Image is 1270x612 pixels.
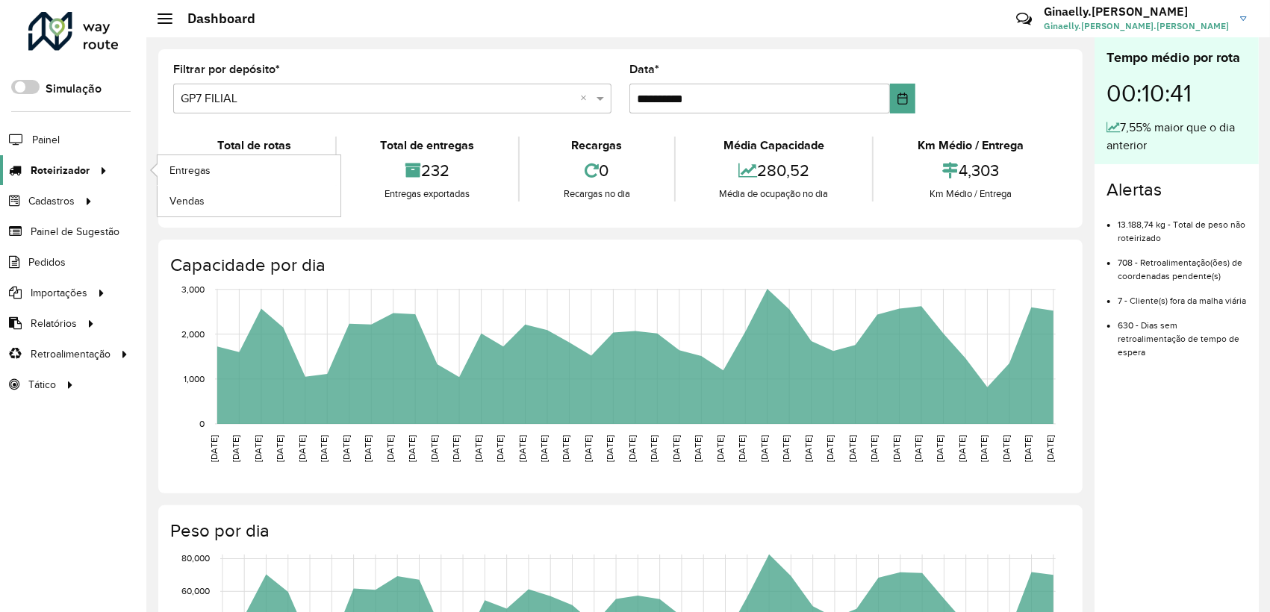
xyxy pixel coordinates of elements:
h4: Alertas [1106,179,1247,201]
div: 232 [340,154,515,187]
text: [DATE] [627,435,637,462]
span: Vendas [169,193,205,209]
h3: Ginaelly.[PERSON_NAME] [1044,4,1229,19]
text: [DATE] [869,435,879,462]
li: 630 - Dias sem retroalimentação de tempo de espera [1118,307,1247,359]
h2: Dashboard [172,10,255,27]
li: 708 - Retroalimentação(ões) de coordenadas pendente(s) [1118,245,1247,283]
text: [DATE] [957,435,967,462]
text: [DATE] [825,435,835,462]
text: [DATE] [1024,435,1033,462]
text: [DATE] [693,435,703,462]
text: [DATE] [891,435,901,462]
span: Retroalimentação [31,346,110,362]
div: 4,303 [877,154,1064,187]
text: 0 [199,419,205,428]
text: [DATE] [583,435,593,462]
div: Total de rotas [177,137,331,154]
span: Relatórios [31,316,77,331]
text: [DATE] [539,435,549,462]
button: Choose Date [890,84,915,113]
label: Data [629,60,659,78]
text: 80,000 [181,554,210,563]
span: Importações [31,285,87,301]
span: Tático [28,377,56,393]
text: 2,000 [181,329,205,339]
text: [DATE] [363,435,373,462]
div: Média Capacidade [679,137,869,154]
div: Entregas exportadas [340,187,515,202]
h4: Peso por dia [170,520,1068,542]
a: Entregas [158,155,340,185]
text: [DATE] [606,435,615,462]
text: 60,000 [181,587,210,596]
label: Simulação [46,80,102,98]
text: [DATE] [737,435,747,462]
text: [DATE] [297,435,307,462]
label: Filtrar por depósito [173,60,280,78]
div: Total de entregas [340,137,515,154]
text: 3,000 [181,284,205,294]
text: [DATE] [319,435,329,462]
text: [DATE] [341,435,351,462]
text: [DATE] [275,435,284,462]
span: Painel [32,132,60,148]
text: [DATE] [385,435,395,462]
text: [DATE] [715,435,725,462]
text: [DATE] [759,435,769,462]
div: Km Médio / Entrega [877,137,1064,154]
div: Recargas no dia [523,187,670,202]
text: [DATE] [473,435,483,462]
h4: Capacidade por dia [170,255,1068,276]
text: [DATE] [803,435,813,462]
span: Cadastros [28,193,75,209]
text: [DATE] [253,435,263,462]
span: Entregas [169,163,211,178]
li: 7 - Cliente(s) fora da malha viária [1118,283,1247,307]
a: Contato Rápido [1008,3,1040,35]
text: [DATE] [913,435,923,462]
div: 00:10:41 [1106,68,1247,119]
text: [DATE] [847,435,857,462]
div: Tempo médio por rota [1106,48,1247,68]
div: Média de ocupação no dia [679,187,869,202]
div: Recargas [523,137,670,154]
li: 13.188,74 kg - Total de peso não roteirizado [1118,207,1247,245]
text: [DATE] [429,435,439,462]
text: [DATE] [407,435,417,462]
text: [DATE] [231,435,240,462]
text: [DATE] [671,435,681,462]
text: [DATE] [936,435,945,462]
div: 0 [523,154,670,187]
text: [DATE] [1045,435,1055,462]
span: Clear all [580,90,593,107]
text: [DATE] [561,435,571,462]
span: Pedidos [28,255,66,270]
text: [DATE] [495,435,505,462]
text: 1,000 [184,374,205,384]
text: [DATE] [649,435,659,462]
span: Ginaelly.[PERSON_NAME].[PERSON_NAME] [1044,19,1229,33]
text: [DATE] [209,435,219,462]
a: Vendas [158,186,340,216]
text: [DATE] [1001,435,1011,462]
text: [DATE] [980,435,989,462]
span: Roteirizador [31,163,90,178]
div: 7,55% maior que o dia anterior [1106,119,1247,154]
div: 280,52 [679,154,869,187]
text: [DATE] [517,435,527,462]
text: [DATE] [451,435,461,462]
div: Km Médio / Entrega [877,187,1064,202]
text: [DATE] [781,435,791,462]
span: Painel de Sugestão [31,224,119,240]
